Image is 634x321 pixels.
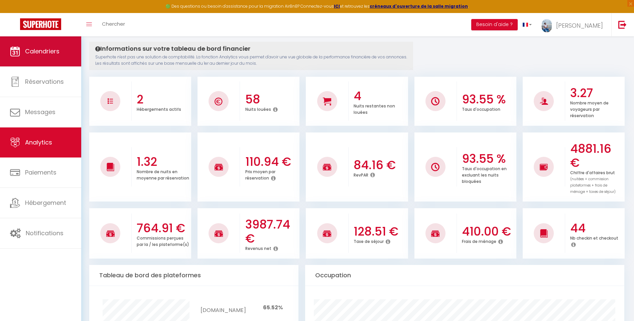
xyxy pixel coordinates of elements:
[137,234,189,247] p: Commissions perçues par la / les plateforme(s)
[462,225,515,239] h3: 410.00 €
[540,163,548,171] img: NO IMAGE
[370,3,468,9] a: créneaux d'ouverture de la salle migration
[26,229,64,237] span: Notifications
[137,92,189,106] h3: 2
[95,54,407,67] p: Superhote n'est pas une solution de comptabilité. La fonction Analytics vous permet d'avoir une v...
[137,221,189,235] h3: 764.91 €
[25,47,59,55] span: Calendriers
[102,20,125,27] span: Chercher
[5,3,25,23] button: Ouvrir le widget de chat LiveChat
[462,152,515,166] h3: 93.55 %
[354,158,406,172] h3: 84.16 €
[570,177,616,194] span: (nuitées + commission plateformes + frais de ménage + taxes de séjour)
[25,199,66,207] span: Hébergement
[537,13,611,36] a: ... [PERSON_NAME]
[431,163,439,171] img: NO IMAGE
[462,92,515,106] h3: 93.55 %
[201,299,246,316] td: [DOMAIN_NAME]
[245,218,298,246] h3: 3987.74 €
[305,265,625,286] div: Occupation
[354,89,406,103] h3: 4
[95,45,407,52] h4: Informations sur votre tableau de bord financier
[25,108,55,116] span: Messages
[245,244,271,251] p: Revenus net
[462,165,507,184] p: Taux d'occupation en excluant les nuits bloquées
[462,105,500,112] p: Taux d'occupation
[263,304,283,311] span: 65.52%
[618,20,627,29] img: logout
[245,168,275,181] p: Prix moyen par réservation
[137,155,189,169] h3: 1.32
[354,237,384,244] p: Taxe de séjour
[570,234,618,241] p: Nb checkin et checkout
[570,142,623,170] h3: 4881.16 €
[462,237,496,244] p: Frais de ménage
[471,19,518,30] button: Besoin d'aide ?
[89,265,298,286] div: Tableau de bord des plateformes
[245,155,298,169] h3: 110.94 €
[25,168,56,177] span: Paiements
[570,99,609,118] p: Nombre moyen de voyageurs par réservation
[354,102,395,115] p: Nuits restantes non louées
[570,86,623,100] h3: 3.27
[137,105,181,112] p: Hébergements actifs
[25,77,64,86] span: Réservations
[354,225,406,239] h3: 128.51 €
[245,92,298,106] h3: 58
[570,221,623,235] h3: 44
[25,138,52,146] span: Analytics
[108,98,113,104] img: NO IMAGE
[137,168,189,181] p: Nombre de nuits en moyenne par réservation
[570,169,616,195] p: Chiffre d'affaires brut
[20,18,61,30] img: Super Booking
[334,3,340,9] a: ICI
[97,13,130,36] a: Chercher
[542,19,552,32] img: ...
[556,21,603,30] span: [PERSON_NAME]
[354,171,368,178] p: RevPAR
[245,105,271,112] p: Nuits louées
